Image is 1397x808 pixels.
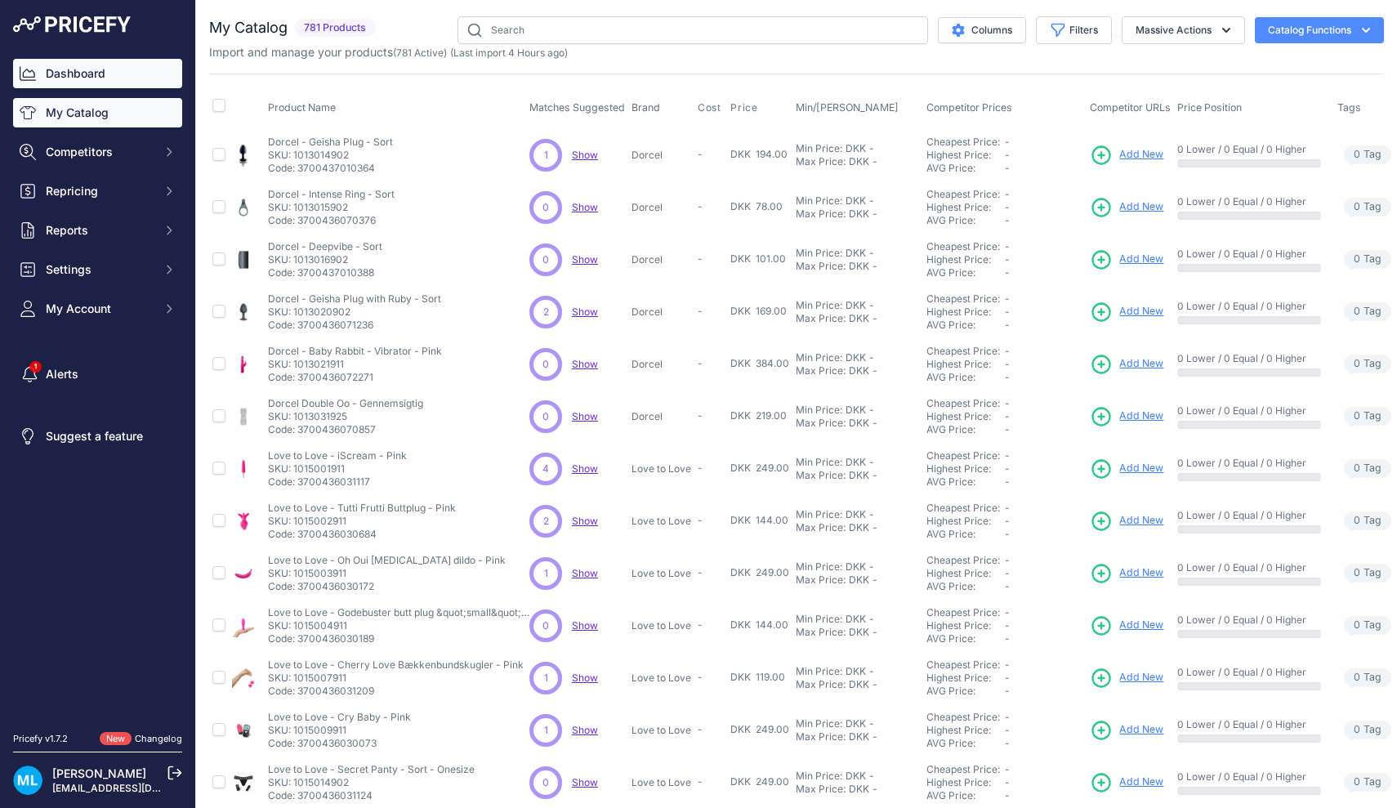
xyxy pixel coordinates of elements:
span: Show [572,672,598,684]
span: - [1005,162,1010,174]
div: AVG Price: [926,528,1005,541]
div: Min Price: [796,613,842,626]
a: Cheapest Price: [926,502,1000,514]
div: Highest Price: [926,410,1005,423]
a: Add New [1090,510,1163,533]
span: Add New [1119,461,1163,476]
span: My Account [46,301,153,317]
span: Show [572,567,598,579]
a: Add New [1090,405,1163,428]
span: Settings [46,261,153,278]
span: 0 [542,357,549,372]
div: Highest Price: [926,306,1005,319]
p: Import and manage your products [209,44,568,60]
div: - [866,508,874,521]
p: Love to Love - iScream - Pink [268,449,407,462]
span: Show [572,515,598,527]
span: Product Name [268,101,336,114]
span: Competitor Prices [926,101,1012,114]
span: Add New [1119,775,1163,790]
div: DKK [846,194,866,208]
span: 0 [1354,304,1360,319]
span: Tag [1344,198,1391,217]
a: Cheapest Price: [926,763,1000,775]
span: 0 [1354,461,1360,476]
a: Add New [1090,248,1163,271]
button: Repricing [13,176,182,206]
span: - [1005,567,1010,579]
div: Min Price: [796,194,842,208]
div: DKK [849,155,869,168]
span: Add New [1119,565,1163,581]
div: Min Price: [796,247,842,260]
p: Code: 3700436072271 [268,371,442,384]
div: DKK [846,299,866,312]
a: Show [572,462,598,475]
a: Show [572,306,598,318]
button: Cost [698,101,724,114]
span: Show [572,253,598,266]
a: Show [572,619,598,632]
div: Min Price: [796,404,842,417]
span: 2 [543,305,549,319]
span: Matches Suggested [529,101,625,114]
div: DKK [849,208,869,221]
button: Columns [938,17,1026,43]
a: Cheapest Price: [926,606,1000,618]
p: SKU: 1015002911 [268,515,456,528]
span: Add New [1119,722,1163,738]
a: Alerts [13,359,182,389]
p: Dorcel - Geisha Plug with Ruby - Sort [268,292,441,306]
p: Code: 3700437010364 [268,162,393,175]
div: DKK [846,351,866,364]
a: Cheapest Price: [926,449,1000,462]
span: - [1005,149,1010,161]
p: Love to Love [632,462,691,475]
span: - [1005,214,1010,226]
span: Tag [1344,145,1391,164]
a: Show [572,201,598,213]
a: Add New [1090,667,1163,690]
span: Add New [1119,356,1163,372]
div: - [866,247,874,260]
span: - [1005,201,1010,213]
div: - [869,260,877,273]
span: - [698,252,703,265]
div: - [866,299,874,312]
div: AVG Price: [926,371,1005,384]
span: - [1005,462,1010,475]
span: - [698,305,703,317]
a: Cheapest Price: [926,136,1000,148]
span: - [1005,253,1010,266]
div: AVG Price: [926,266,1005,279]
button: Price [730,101,761,114]
div: Min Price: [796,142,842,155]
span: 4 [542,462,549,476]
span: - [698,148,703,160]
span: - [1005,266,1010,279]
span: - [1005,188,1010,200]
p: Dorcel - Baby Rabbit - Vibrator - Pink [268,345,442,358]
span: DKK 144.00 [730,514,788,526]
input: Search [457,16,928,44]
span: - [698,566,703,578]
nav: Sidebar [13,59,182,712]
p: 0 Lower / 0 Equal / 0 Higher [1177,561,1321,574]
a: Add New [1090,719,1163,742]
p: Code: 3700437010388 [268,266,382,279]
div: - [869,521,877,534]
div: Highest Price: [926,567,1005,580]
a: Dashboard [13,59,182,88]
div: - [869,155,877,168]
span: Price Position [1177,101,1242,114]
p: Dorcel - Intense Ring - Sort [268,188,395,201]
span: ( ) [393,47,447,59]
p: Love to Love - Tutti Frutti Buttplug - Pink [268,502,456,515]
a: Show [572,410,598,422]
a: Add New [1090,562,1163,585]
span: - [1005,292,1010,305]
span: 0 [542,200,549,215]
a: Changelog [135,733,182,744]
